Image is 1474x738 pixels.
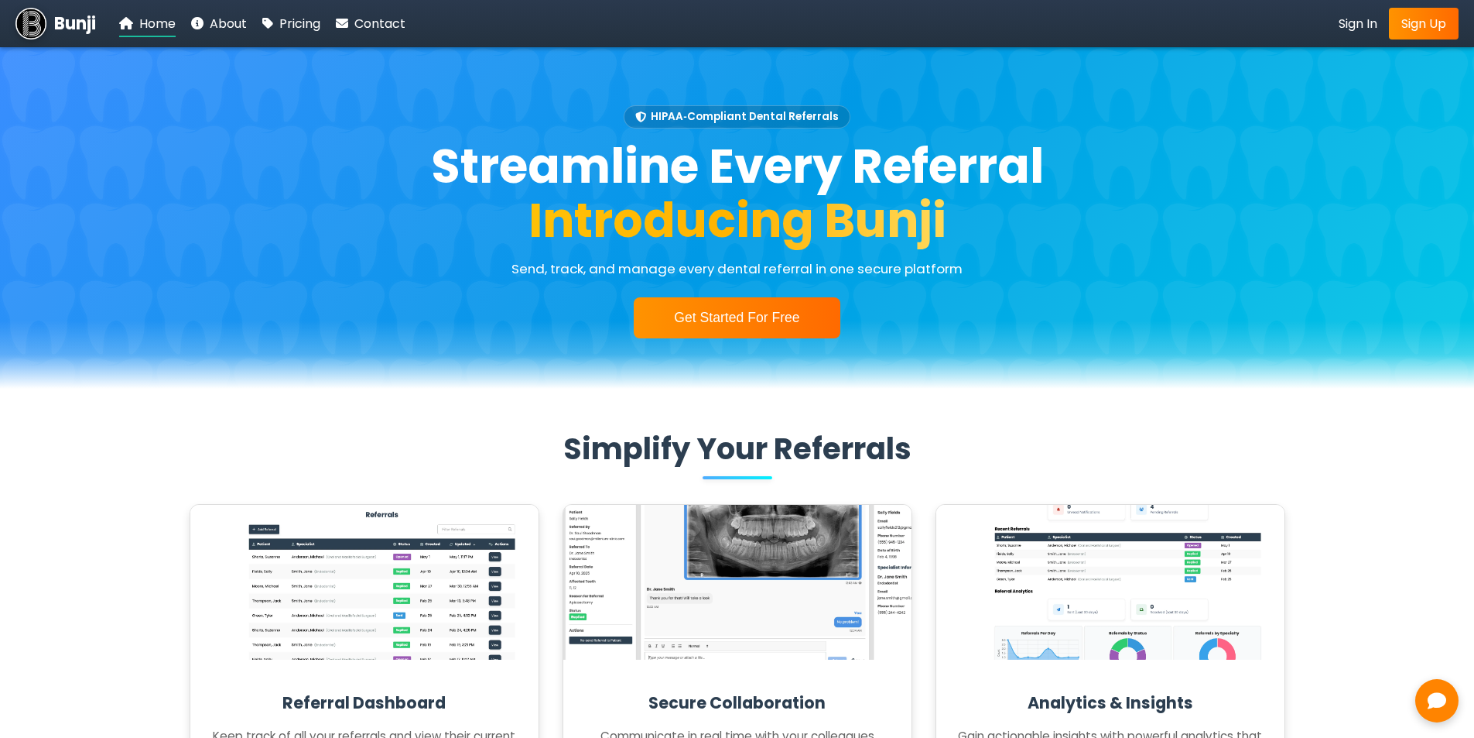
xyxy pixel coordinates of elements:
span: Sign In [1339,15,1377,33]
button: Get Started For Free [634,297,840,338]
button: Open chat [1415,679,1459,723]
span: About [210,15,247,33]
img: Secure Collaboration screenshot [563,505,946,660]
span: Pricing [279,15,320,33]
h3: Analytics & Insights [952,691,1269,715]
a: Bunji [15,8,96,39]
span: Introducing Bunji [528,187,946,253]
a: Contact [336,14,405,33]
a: About [191,14,247,33]
img: Referral Dashboard screenshot [190,505,573,660]
a: Pricing [262,14,320,33]
span: Sign Up [1401,15,1446,33]
span: Home [139,15,176,33]
span: Contact [354,15,405,33]
a: Sign In [1339,14,1377,33]
h3: Referral Dashboard [206,691,523,715]
span: Bunji [54,11,96,36]
p: Send, track, and manage every dental referral in one secure platform [511,259,963,279]
h3: Secure Collaboration [579,691,896,715]
span: Streamline Every Referral [431,133,1044,199]
img: Bunji Dental Referral Management [15,8,46,39]
a: Home [119,14,176,33]
span: HIPAA‑Compliant Dental Referrals [624,105,850,129]
img: Analytics & Insights screenshot [936,505,1319,660]
h2: Simplify Your Referrals [160,431,1315,467]
a: Sign Up [1389,8,1459,39]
